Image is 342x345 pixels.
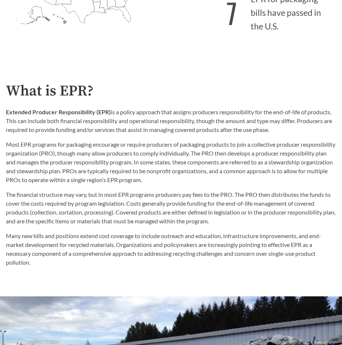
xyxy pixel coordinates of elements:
p: Most EPR programs for packaging encourage or require producers of packaging products to join a co... [6,140,336,184]
h2: What is EPR? [6,83,336,100]
p: The financial structure may vary, but in most EPR programs producers pay fees to the PRO. The PRO... [6,190,336,226]
p: Many new bills and positions extend cost coverage to include outreach and education, infrastructu... [6,231,336,267]
p: is a policy approach that assigns producers responsibility for the end-of-life of products. This ... [6,108,336,134]
strong: Extended Producer Responsibility (EPR) [6,108,111,115]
